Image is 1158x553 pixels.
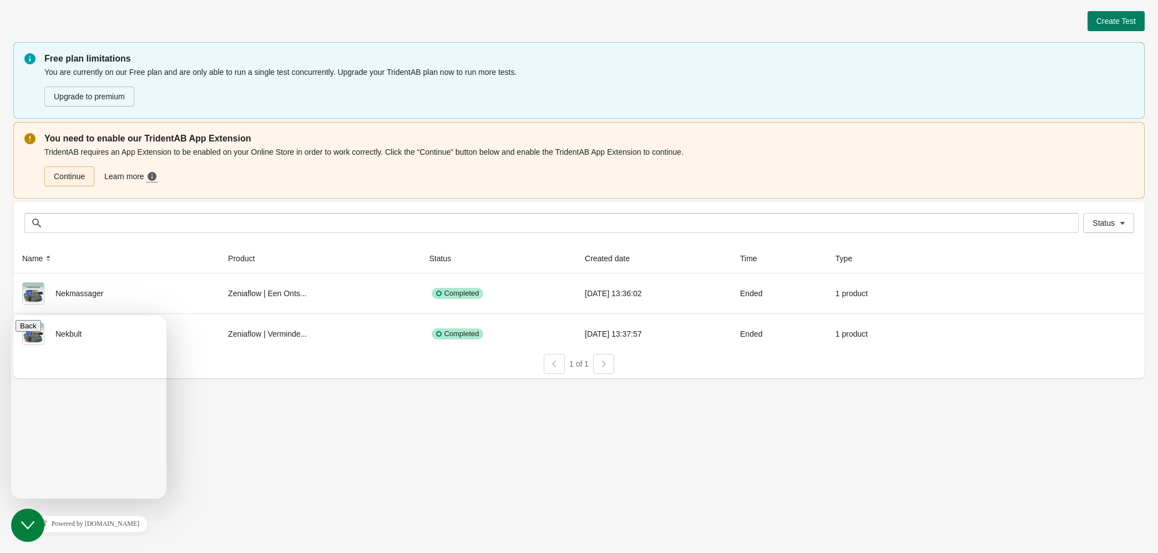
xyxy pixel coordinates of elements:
iframe: chat widget [11,511,166,536]
div: Zeniaflow | Een Onts... [228,282,411,305]
div: [DATE] 13:37:57 [585,323,722,345]
button: Status [1083,213,1134,233]
button: Status [424,248,467,268]
button: Create Test [1088,11,1145,31]
div: Ended [740,282,818,305]
a: Continue [44,166,94,186]
div: [DATE] 13:36:02 [585,282,722,305]
div: Completed [432,328,483,339]
p: Free plan limitations [44,52,1134,65]
a: Learn more [100,166,164,187]
span: 1 of 1 [569,359,589,368]
p: You need to enable our TridentAB App Extension [44,132,1134,145]
iframe: chat widget [11,509,47,542]
div: Completed [432,288,483,299]
span: Status [1093,219,1115,227]
div: 1 product [836,323,922,345]
div: TridentAB requires an App Extension to be enabled on your Online Store in order to work correctly... [44,145,1134,187]
div: Zeniaflow | Verminde... [228,323,411,345]
button: Product [224,248,270,268]
span: Nekmassager [55,289,103,298]
button: Time [736,248,773,268]
div: Ended [740,323,818,345]
button: Name [18,248,58,268]
span: Create Test [1096,17,1136,26]
iframe: chat widget [11,316,166,499]
button: Upgrade to premium [44,87,134,106]
span: Learn more [104,171,146,182]
div: 1 product [836,282,922,305]
div: You are currently on our Free plan and are only able to run a single test concurrently. Upgrade y... [44,65,1134,108]
button: Created date [580,248,645,268]
button: Type [831,248,868,268]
